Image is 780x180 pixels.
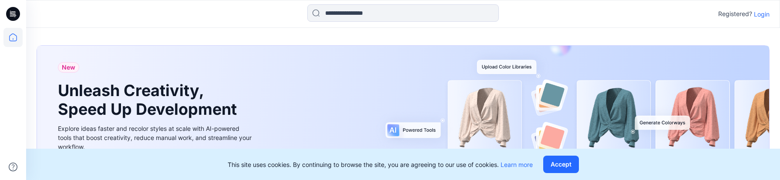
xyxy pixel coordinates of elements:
[228,160,533,169] p: This site uses cookies. By continuing to browse the site, you are agreeing to our use of cookies.
[543,156,579,173] button: Accept
[62,62,75,73] span: New
[718,9,752,19] p: Registered?
[754,10,770,19] p: Login
[58,81,241,119] h1: Unleash Creativity, Speed Up Development
[501,161,533,168] a: Learn more
[58,124,254,151] div: Explore ideas faster and recolor styles at scale with AI-powered tools that boost creativity, red...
